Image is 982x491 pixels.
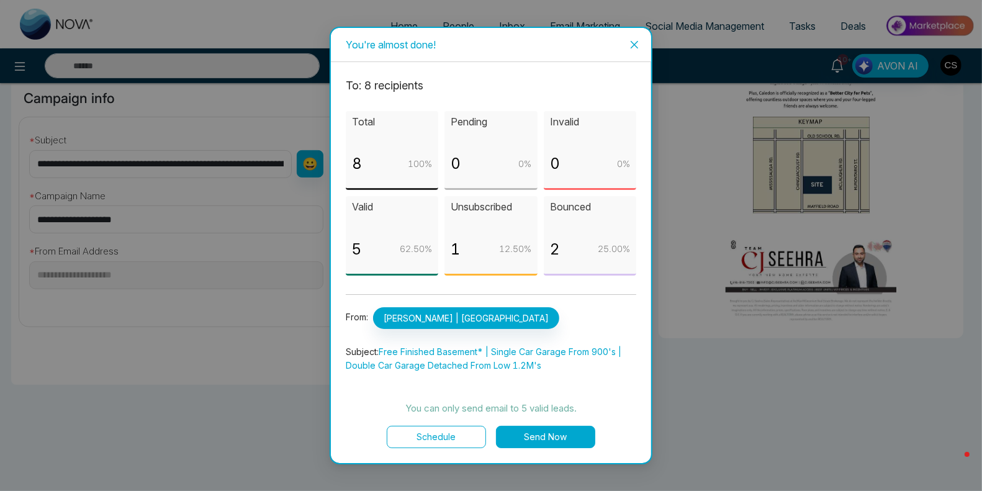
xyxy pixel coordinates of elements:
[352,199,432,215] p: Valid
[346,77,636,94] p: To: 8 recipient s
[550,199,630,215] p: Bounced
[346,401,636,416] p: You can only send email to 5 valid leads.
[518,157,531,171] p: 0 %
[618,28,651,61] button: Close
[346,307,636,329] p: From:
[617,157,630,171] p: 0 %
[373,307,559,329] span: [PERSON_NAME] | [GEOGRAPHIC_DATA]
[346,38,636,52] div: You're almost done!
[451,199,531,215] p: Unsubscribed
[940,449,970,479] iframe: Intercom live chat
[550,152,560,176] p: 0
[346,345,636,372] p: Subject:
[451,238,460,261] p: 1
[451,114,531,130] p: Pending
[352,238,361,261] p: 5
[352,114,432,130] p: Total
[346,346,621,371] span: Free Finished Basement* | Single Car Garage From 900's | Double Car Garage Detached From Low 1.2M's
[496,426,595,448] button: Send Now
[408,157,432,171] p: 100 %
[550,114,630,130] p: Invalid
[598,242,630,256] p: 25.00 %
[629,40,639,50] span: close
[352,152,362,176] p: 8
[400,242,432,256] p: 62.50 %
[550,238,559,261] p: 2
[499,242,531,256] p: 12.50 %
[451,152,461,176] p: 0
[387,426,486,448] button: Schedule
